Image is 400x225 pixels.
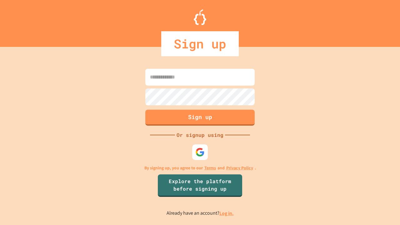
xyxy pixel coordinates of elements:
[145,110,255,126] button: Sign up
[194,9,206,25] img: Logo.svg
[195,147,205,157] img: google-icon.svg
[219,210,234,217] a: Log in.
[226,165,253,171] a: Privacy Policy
[144,165,256,171] p: By signing up, you agree to our and .
[175,131,225,139] div: Or signup using
[167,209,234,217] p: Already have an account?
[161,31,239,56] div: Sign up
[158,174,242,197] a: Explore the platform before signing up
[204,165,216,171] a: Terms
